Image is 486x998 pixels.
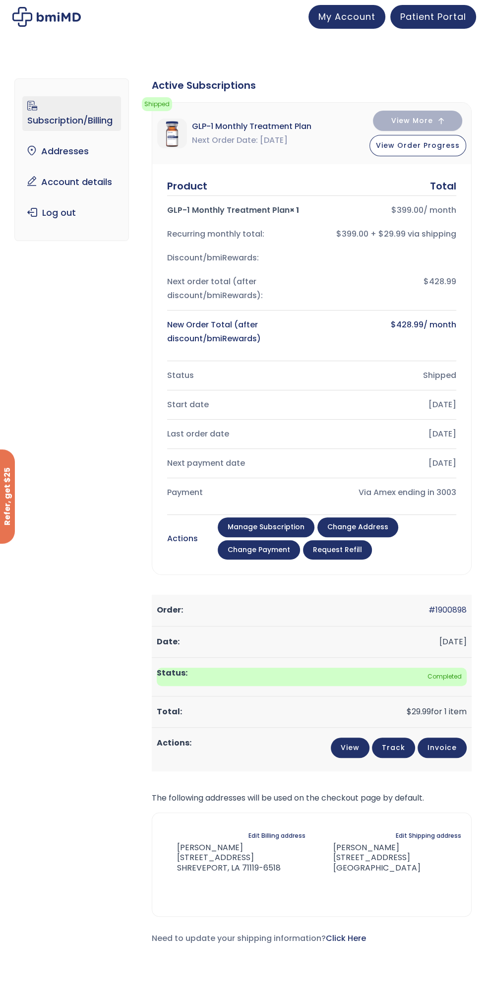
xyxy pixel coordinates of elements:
[162,843,281,873] address: [PERSON_NAME] [STREET_ADDRESS] SHREVEPORT, LA 71119-6518
[22,202,121,223] a: Log out
[317,486,456,499] div: Via Amex ending in 3003
[290,204,299,216] strong: × 1
[391,319,396,330] span: $
[439,636,467,647] time: [DATE]
[218,517,314,537] a: Manage Subscription
[400,10,466,23] span: Patient Portal
[407,706,431,717] span: 29.99
[317,427,456,441] div: [DATE]
[167,251,306,265] div: Discount/bmiRewards:
[12,7,81,27] img: My account
[418,738,467,758] a: Invoice
[260,133,288,147] span: [DATE]
[22,141,121,162] a: Addresses
[167,398,306,412] div: Start date
[192,120,311,133] span: GLP-1 Monthly Treatment Plan
[157,119,187,148] img: GLP-1 Monthly Treatment Plan
[152,791,472,805] p: The following addresses will be used on the checkout page by default.
[167,179,207,193] div: Product
[317,318,456,346] div: / month
[317,517,398,537] a: Change address
[390,5,476,29] a: Patient Portal
[326,933,366,944] a: Click Here
[317,398,456,412] div: [DATE]
[331,738,369,758] a: View
[167,275,306,303] div: Next order total (after discount/bmiRewards):
[22,96,121,131] a: Subscription/Billing
[167,532,198,546] div: Actions
[373,111,462,131] button: View More
[391,204,424,216] bdi: 399.00
[317,203,456,217] div: / month
[318,10,375,23] span: My Account
[167,318,306,346] div: New Order Total (after discount/bmiRewards)
[192,133,258,147] span: Next Order Date
[430,179,456,193] div: Total
[152,78,472,92] div: Active Subscriptions
[142,97,172,111] span: Shipped
[218,540,300,560] a: Change payment
[152,696,472,728] td: for 1 item
[167,227,306,241] div: Recurring monthly total:
[317,227,456,241] div: $399.00 + $29.99 via shipping
[376,140,460,150] span: View Order Progress
[317,275,456,303] div: $428.99
[369,135,466,156] button: View Order Progress
[167,486,306,499] div: Payment
[157,668,467,686] span: Completed
[428,604,467,616] a: #1900898
[22,172,121,192] a: Account details
[303,540,372,560] a: Request Refill
[167,427,306,441] div: Last order date
[167,203,306,217] div: GLP-1 Monthly Treatment Plan
[391,118,433,124] span: View More
[248,829,305,843] a: Edit Billing address
[317,843,421,873] address: [PERSON_NAME] [STREET_ADDRESS] [GEOGRAPHIC_DATA]
[372,738,415,758] a: Track
[167,456,306,470] div: Next payment date
[14,78,128,241] nav: Account pages
[391,204,397,216] span: $
[152,933,366,944] span: Need to update your shipping information?
[391,319,424,330] bdi: 428.99
[396,829,461,843] a: Edit Shipping address
[407,706,412,717] span: $
[317,369,456,382] div: Shipped
[317,456,456,470] div: [DATE]
[167,369,306,382] div: Status
[308,5,385,29] a: My Account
